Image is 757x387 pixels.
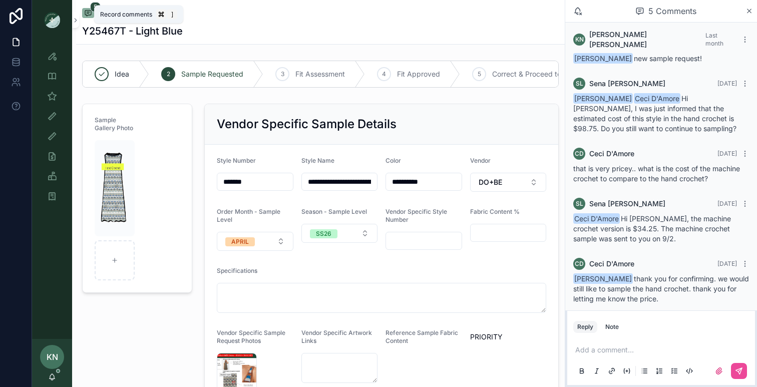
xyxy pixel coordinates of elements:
span: 5 [478,70,481,78]
span: [DATE] [717,200,737,207]
span: Vendor Specific Style Number [386,208,447,223]
span: Hi [PERSON_NAME], I was just informed that the estimated cost of this style in the hand crochet i... [573,94,736,133]
span: Record comments [100,11,152,19]
img: App logo [44,12,60,28]
span: 5 Comments [648,5,696,17]
button: Note [601,321,623,333]
button: Select Button [470,173,547,192]
span: Ceci D'Amore [573,213,620,224]
span: Fit Approved [397,69,440,79]
span: Vendor Specific Sample Request Photos [217,329,285,344]
span: Ceci D'Amore [589,149,634,159]
button: 5 [82,8,94,20]
span: Reference Sample Fabric Content [386,329,458,344]
span: [PERSON_NAME] [573,53,633,64]
span: DO+BE [479,177,502,187]
div: SS26 [316,229,331,238]
span: SL [576,80,583,88]
span: Season - Sample Level [301,208,367,215]
span: Correct & Proceed to TOP [492,69,578,79]
span: [PERSON_NAME] [PERSON_NAME] [589,30,705,50]
h2: Vendor Specific Sample Details [217,116,397,132]
span: 5 [90,2,101,12]
div: APRIL [231,237,249,246]
span: Vendor [470,157,491,164]
span: Sena [PERSON_NAME] [589,79,665,89]
span: Idea [115,69,129,79]
div: scrollable content [32,40,72,218]
button: Reply [573,321,597,333]
span: [DATE] [717,260,737,267]
span: Style Name [301,157,334,164]
span: Ceci D'Amore [634,93,680,104]
span: thank you for confirming. we would still like to sample the hand crochet. thank you for letting m... [573,274,749,303]
div: Note [605,323,619,331]
span: [DATE] [717,150,737,157]
span: ] [168,11,176,19]
span: new sample request! [573,54,702,63]
span: Sena [PERSON_NAME] [589,199,665,209]
button: Select Button [217,232,293,251]
span: 4 [382,70,386,78]
span: KN [47,351,58,363]
span: Order Month - Sample Level [217,208,280,223]
span: CD [575,150,584,158]
span: [DATE] [717,80,737,87]
span: Vendor Specific Artwork Links [301,329,372,344]
span: KN [575,36,584,44]
span: Specifications [217,267,257,274]
span: that is very pricey.. what is the cost of the machine crochet to compare to the hand crochet? [573,164,740,183]
span: [PERSON_NAME] [573,273,633,284]
span: Style Number [217,157,256,164]
span: Fabric Content % [470,208,520,215]
span: Sample Gallery Photo [95,116,133,132]
span: Last month [705,32,723,47]
img: Screenshot-2025-08-04-at-12.41.56-PM.png [95,140,135,236]
span: Ceci D'Amore [589,259,634,269]
span: 3 [281,70,284,78]
span: 2 [167,70,170,78]
button: Select Button [301,224,378,243]
span: Fit Assessment [295,69,345,79]
span: [PERSON_NAME] [573,93,633,104]
span: Sample Requested [181,69,243,79]
span: Hi [PERSON_NAME], the machine crochet version is $34.25. The machine crochet sample was sent to y... [573,214,731,243]
span: PRIORITY [470,332,547,342]
span: CD [575,260,584,268]
span: SL [576,200,583,208]
h1: Y25467T - Light Blue [82,24,183,38]
span: Color [386,157,401,164]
